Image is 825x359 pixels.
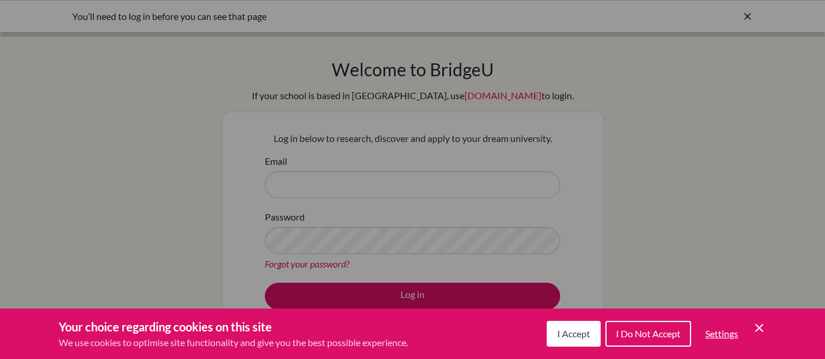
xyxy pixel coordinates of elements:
span: Settings [705,328,738,339]
button: I Do Not Accept [605,321,691,347]
button: Settings [696,322,747,346]
button: I Accept [547,321,601,347]
p: We use cookies to optimise site functionality and give you the best possible experience. [59,336,408,350]
h3: Your choice regarding cookies on this site [59,318,408,336]
span: I Do Not Accept [616,328,681,339]
button: Save and close [752,321,766,335]
span: I Accept [557,328,590,339]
